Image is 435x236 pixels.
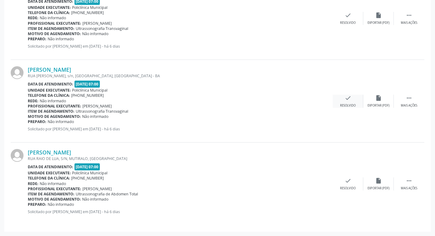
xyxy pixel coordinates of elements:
[28,66,71,73] a: [PERSON_NAME]
[40,15,66,20] span: Não informado
[375,12,382,19] i: insert_drive_file
[28,119,46,124] b: Preparo:
[28,98,38,103] b: Rede:
[28,5,71,10] b: Unidade executante:
[401,186,417,191] div: Mais ações
[48,202,74,207] span: Não informado
[72,5,107,10] span: Policlínica Municipal
[28,73,333,78] div: RUA [PERSON_NAME], s/n, [GEOGRAPHIC_DATA], [GEOGRAPHIC_DATA] - BA
[72,88,107,93] span: Policlínica Municipal
[40,181,66,186] span: Não informado
[28,149,71,156] a: [PERSON_NAME]
[28,109,74,114] b: Item de agendamento:
[72,170,107,176] span: Policlínica Municipal
[76,109,128,114] span: Ultrassonografia Transvaginal
[28,186,81,191] b: Profissional executante:
[11,66,24,79] img: img
[82,31,108,36] span: Não informado
[340,21,356,25] div: Resolvido
[28,209,333,214] p: Solicitado por [PERSON_NAME] em [DATE] - há 6 dias
[28,170,71,176] b: Unidade executante:
[76,26,128,31] span: Ultrassonografia Transvaginal
[28,26,74,31] b: Item de agendamento:
[28,202,46,207] b: Preparo:
[28,15,38,20] b: Rede:
[28,191,74,197] b: Item de agendamento:
[74,163,100,170] span: [DATE] 07:00
[375,95,382,101] i: insert_drive_file
[368,103,390,108] div: Exportar (PDF)
[401,21,417,25] div: Mais ações
[368,21,390,25] div: Exportar (PDF)
[28,88,71,93] b: Unidade executante:
[28,44,333,49] p: Solicitado por [PERSON_NAME] em [DATE] - há 6 dias
[28,156,333,161] div: RUA RAIO DE LUA, S/N, MUTIRALO, [GEOGRAPHIC_DATA]
[76,191,138,197] span: Ultrassonografia de Abdomen Total
[28,181,38,186] b: Rede:
[82,114,108,119] span: Não informado
[71,93,104,98] span: [PHONE_NUMBER]
[340,103,356,108] div: Resolvido
[82,197,108,202] span: Não informado
[71,10,104,15] span: [PHONE_NUMBER]
[345,12,351,19] i: check
[28,36,46,42] b: Preparo:
[28,103,81,109] b: Profissional executante:
[406,95,412,101] i: 
[48,119,74,124] span: Não informado
[28,164,73,169] b: Data de atendimento:
[11,149,24,162] img: img
[28,197,81,202] b: Motivo de agendamento:
[71,176,104,181] span: [PHONE_NUMBER]
[74,81,100,88] span: [DATE] 07:00
[345,177,351,184] i: check
[368,186,390,191] div: Exportar (PDF)
[28,21,81,26] b: Profissional executante:
[82,21,112,26] span: [PERSON_NAME]
[406,177,412,184] i: 
[28,82,73,87] b: Data de atendimento:
[28,126,333,132] p: Solicitado por [PERSON_NAME] em [DATE] - há 6 dias
[82,103,112,109] span: [PERSON_NAME]
[28,31,81,36] b: Motivo de agendamento:
[28,10,70,15] b: Telefone da clínica:
[375,177,382,184] i: insert_drive_file
[401,103,417,108] div: Mais ações
[28,176,70,181] b: Telefone da clínica:
[28,93,70,98] b: Telefone da clínica:
[28,114,81,119] b: Motivo de agendamento:
[340,186,356,191] div: Resolvido
[345,95,351,101] i: check
[82,186,112,191] span: [PERSON_NAME]
[406,12,412,19] i: 
[48,36,74,42] span: Não informado
[40,98,66,103] span: Não informado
